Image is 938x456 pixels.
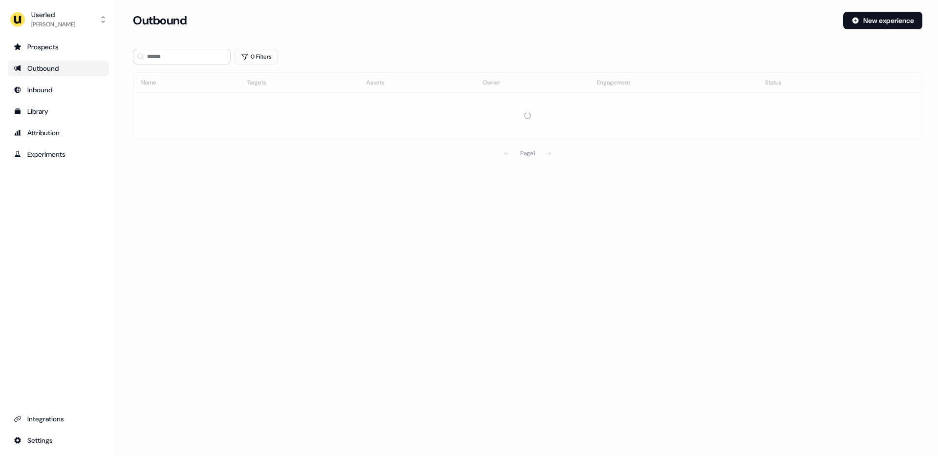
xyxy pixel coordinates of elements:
div: Inbound [14,85,103,95]
div: Prospects [14,42,103,52]
div: Attribution [14,128,103,138]
div: Settings [14,435,103,445]
h3: Outbound [133,13,187,28]
div: Experiments [14,149,103,159]
a: Go to outbound experience [8,61,109,76]
div: Userled [31,10,75,20]
div: Library [14,106,103,116]
a: Go to templates [8,104,109,119]
button: 0 Filters [234,49,278,64]
a: Go to Inbound [8,82,109,98]
a: Go to experiments [8,146,109,162]
button: Userled[PERSON_NAME] [8,8,109,31]
div: Outbound [14,63,103,73]
a: Go to integrations [8,411,109,427]
div: [PERSON_NAME] [31,20,75,29]
a: Go to prospects [8,39,109,55]
div: Integrations [14,414,103,424]
a: Go to attribution [8,125,109,141]
a: Go to integrations [8,433,109,448]
button: New experience [843,12,922,29]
